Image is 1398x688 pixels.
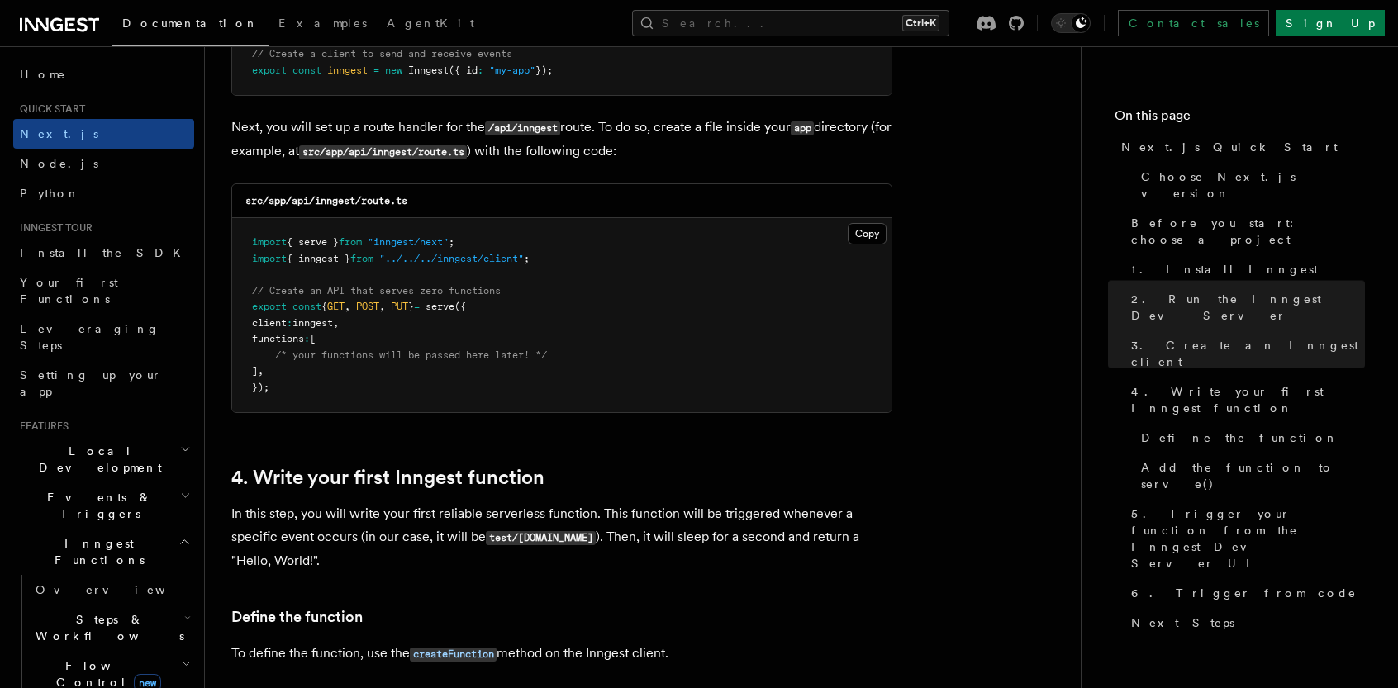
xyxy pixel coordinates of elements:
span: // Create an API that serves zero functions [252,285,501,297]
a: 1. Install Inngest [1125,254,1365,284]
a: Install the SDK [13,238,194,268]
a: Define the function [1134,423,1365,453]
a: 5. Trigger your function from the Inngest Dev Server UI [1125,499,1365,578]
a: Next.js Quick Start [1115,132,1365,162]
span: ({ id [449,64,478,76]
button: Events & Triggers [13,482,194,529]
a: Leveraging Steps [13,314,194,360]
code: test/[DOMAIN_NAME] [486,531,596,545]
code: src/app/api/inngest/route.ts [245,195,407,206]
a: Setting up your app [13,360,194,406]
span: "inngest/next" [368,236,449,248]
span: 4. Write your first Inngest function [1131,383,1365,416]
a: 2. Run the Inngest Dev Server [1125,284,1365,330]
button: Copy [848,223,887,244]
span: const [292,64,321,76]
span: }); [535,64,553,76]
span: inngest [292,317,333,329]
span: ; [449,236,454,248]
span: 5. Trigger your function from the Inngest Dev Server UI [1131,505,1365,572]
span: Inngest tour [13,221,93,235]
span: Next.js Quick Start [1121,139,1338,155]
span: AgentKit [387,17,474,30]
a: Your first Functions [13,268,194,314]
span: : [304,333,310,344]
a: 4. Write your first Inngest function [1125,377,1365,423]
button: Toggle dark mode [1051,13,1091,33]
span: PUT [391,301,408,312]
span: { inngest } [287,253,350,264]
span: import [252,253,287,264]
code: src/app/api/inngest/route.ts [299,145,467,159]
span: , [258,365,264,377]
span: from [350,253,373,264]
span: 1. Install Inngest [1131,261,1318,278]
span: import [252,236,287,248]
a: 6. Trigger from code [1125,578,1365,608]
code: createFunction [410,648,497,662]
span: export [252,301,287,312]
span: = [414,301,420,312]
a: Overview [29,575,194,605]
a: Sign Up [1276,10,1385,36]
span: serve [426,301,454,312]
span: } [408,301,414,312]
a: Node.js [13,149,194,178]
span: GET [327,301,345,312]
a: AgentKit [377,5,484,45]
span: inngest [327,64,368,76]
span: Local Development [13,443,180,476]
span: Node.js [20,157,98,170]
span: Before you start: choose a project [1131,215,1365,248]
a: Home [13,59,194,89]
span: 2. Run the Inngest Dev Server [1131,291,1365,324]
span: Next.js [20,127,98,140]
span: [ [310,333,316,344]
span: { [321,301,327,312]
a: Examples [269,5,377,45]
span: , [333,317,339,329]
span: client [252,317,287,329]
span: Install the SDK [20,246,191,259]
span: , [345,301,350,312]
span: ({ [454,301,466,312]
span: Features [13,420,69,433]
span: }); [252,382,269,393]
button: Local Development [13,436,194,482]
span: Quick start [13,102,85,116]
span: functions [252,333,304,344]
a: Python [13,178,194,208]
span: Add the function to serve() [1141,459,1365,492]
a: Define the function [231,605,363,629]
span: Leveraging Steps [20,322,159,352]
a: Next.js [13,119,194,149]
p: Next, you will set up a route handler for the route. To do so, create a file inside your director... [231,116,892,164]
span: 3. Create an Inngest client [1131,337,1365,370]
span: Choose Next.js version [1141,168,1365,202]
span: Overview [36,583,206,596]
span: ; [524,253,530,264]
span: new [385,64,402,76]
span: Define the function [1141,429,1339,446]
span: Your first Functions [20,276,118,306]
span: Setting up your app [20,368,162,398]
span: // Create a client to send and receive events [252,48,512,59]
code: app [791,121,814,135]
a: createFunction [410,645,497,661]
span: "../../../inngest/client" [379,253,524,264]
a: Choose Next.js version [1134,162,1365,208]
span: Next Steps [1131,614,1234,631]
span: Home [20,66,66,83]
code: /api/inngest [485,121,560,135]
span: /* your functions will be passed here later! */ [275,349,547,361]
a: Documentation [112,5,269,46]
span: "my-app" [489,64,535,76]
a: Next Steps [1125,608,1365,638]
span: Events & Triggers [13,489,180,522]
span: 6. Trigger from code [1131,585,1357,601]
span: export [252,64,287,76]
span: POST [356,301,379,312]
span: = [373,64,379,76]
button: Steps & Workflows [29,605,194,651]
span: from [339,236,362,248]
